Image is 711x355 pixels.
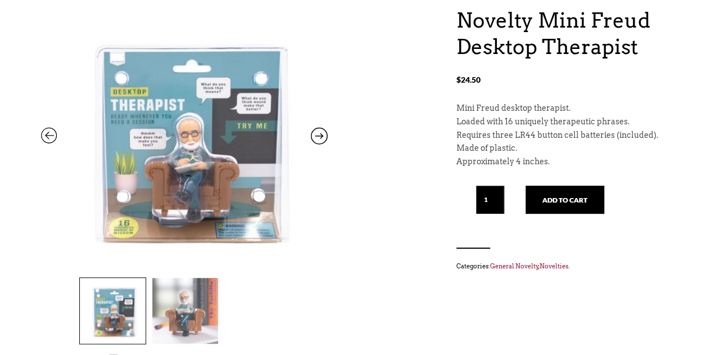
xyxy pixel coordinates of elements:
bdi: 24.50 [456,75,481,84]
p: Requires three LR44 button cell batteries (included). [456,129,670,142]
a: Novelties [540,262,568,270]
button: Add to cart [526,186,604,214]
a: General Novelty [490,262,538,270]
input: Qty [476,186,504,214]
span: Categories: , . [456,260,670,272]
p: Mini Freud desktop therapist. [456,102,670,115]
p: Approximately 4 inches. [456,155,670,169]
span: $ [456,75,461,84]
h1: Novelty Mini Freud Desktop Therapist [456,7,670,60]
p: Loaded with 16 uniquely therapeutic phrases. [456,115,670,129]
p: Made of plastic. [456,142,670,155]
